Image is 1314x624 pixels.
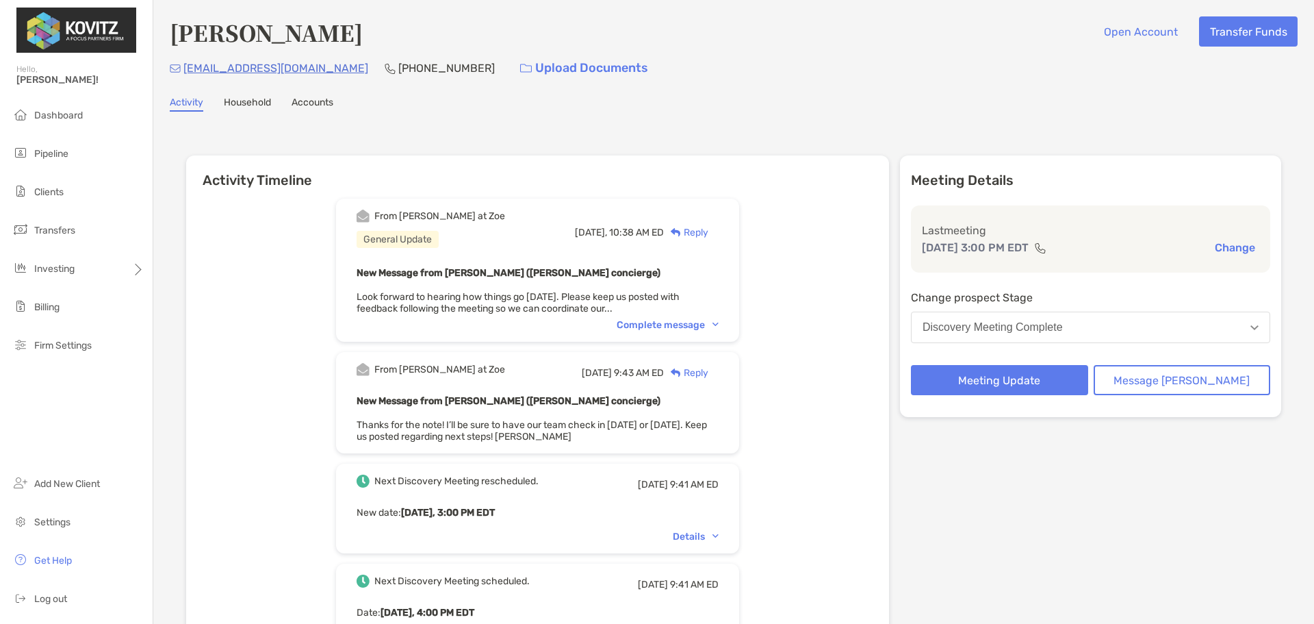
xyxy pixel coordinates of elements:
[12,260,29,276] img: investing icon
[12,221,29,238] img: transfers icon
[911,365,1088,395] button: Meeting Update
[34,148,68,160] span: Pipeline
[12,183,29,199] img: clients icon
[575,227,607,238] span: [DATE],
[670,579,719,590] span: 9:41 AM ED
[1093,16,1188,47] button: Open Account
[374,364,505,375] div: From [PERSON_NAME] at Zoe
[381,607,474,619] b: [DATE], 4:00 PM EDT
[357,419,707,442] span: Thanks for the note! I’ll be sure to have our team check in [DATE] or [DATE]. Keep us posted rega...
[357,604,719,621] p: Date :
[34,263,75,275] span: Investing
[911,172,1270,189] p: Meeting Details
[12,590,29,606] img: logout icon
[12,336,29,353] img: firm-settings icon
[183,60,368,77] p: [EMAIL_ADDRESS][DOMAIN_NAME]
[224,97,271,112] a: Household
[170,64,181,73] img: Email Icon
[12,106,29,123] img: dashboard icon
[12,513,29,529] img: settings icon
[922,239,1029,256] p: [DATE] 3:00 PM EDT
[374,210,505,222] div: From [PERSON_NAME] at Zoe
[357,210,370,223] img: Event icon
[638,579,668,590] span: [DATE]
[34,301,60,313] span: Billing
[16,5,136,55] img: Zoe Logo
[357,475,370,488] img: Event icon
[34,593,67,605] span: Log out
[170,16,363,48] h4: [PERSON_NAME]
[357,395,660,407] b: New Message from [PERSON_NAME] ([PERSON_NAME] concierge)
[673,531,719,542] div: Details
[1034,242,1046,253] img: communication type
[617,319,719,331] div: Complete message
[170,97,203,112] a: Activity
[712,323,719,327] img: Chevron icon
[671,228,681,237] img: Reply icon
[922,222,1259,239] p: Last meeting
[923,321,1063,334] div: Discovery Meeting Complete
[670,479,719,490] span: 9:41 AM ED
[614,367,664,379] span: 9:43 AM ED
[186,155,889,188] h6: Activity Timeline
[357,291,680,314] span: Look forward to hearing how things go [DATE]. Please keep us posted with feedback following the m...
[12,475,29,491] img: add_new_client icon
[664,225,708,240] div: Reply
[12,298,29,314] img: billing icon
[357,363,370,376] img: Event icon
[664,366,708,380] div: Reply
[357,267,660,279] b: New Message from [PERSON_NAME] ([PERSON_NAME] concierge)
[609,227,664,238] span: 10:38 AM ED
[292,97,333,112] a: Accounts
[582,367,612,379] span: [DATE]
[374,575,530,587] div: Next Discovery Meeting scheduled.
[34,340,92,351] span: Firm Settings
[385,63,396,74] img: Phone Icon
[34,478,100,490] span: Add New Client
[16,74,144,86] span: [PERSON_NAME]!
[12,145,29,161] img: pipeline icon
[911,312,1270,343] button: Discovery Meeting Complete
[12,551,29,568] img: get-help icon
[911,289,1270,306] p: Change prospect Stage
[401,507,495,519] b: [DATE], 3:00 PM EDT
[34,186,64,198] span: Clients
[34,516,70,528] span: Settings
[34,555,72,566] span: Get Help
[671,369,681,377] img: Reply icon
[511,53,657,83] a: Upload Documents
[1250,325,1259,330] img: Open dropdown arrow
[1211,240,1259,255] button: Change
[712,534,719,538] img: Chevron icon
[34,110,83,121] span: Dashboard
[374,475,539,487] div: Next Discovery Meeting rescheduled.
[357,231,439,248] div: General Update
[1094,365,1271,395] button: Message [PERSON_NAME]
[398,60,495,77] p: [PHONE_NUMBER]
[357,575,370,588] img: Event icon
[638,479,668,490] span: [DATE]
[34,225,75,236] span: Transfers
[357,504,719,521] p: New date :
[1199,16,1298,47] button: Transfer Funds
[520,64,532,73] img: button icon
